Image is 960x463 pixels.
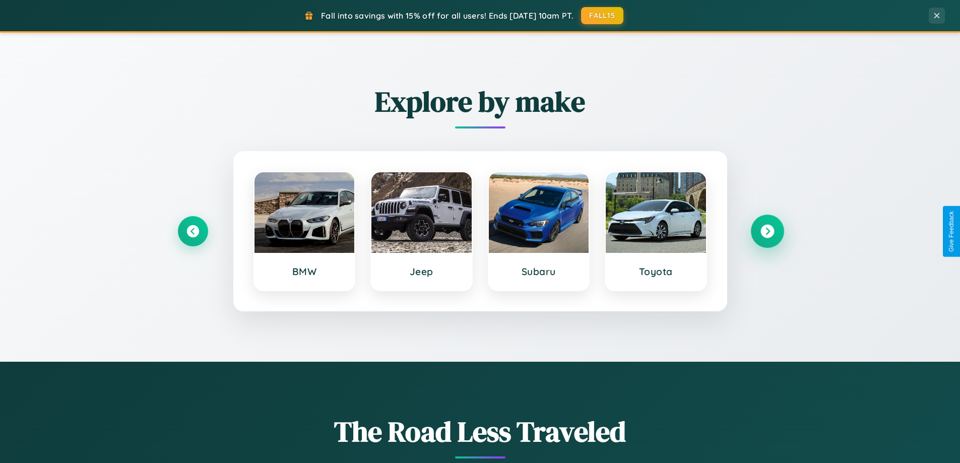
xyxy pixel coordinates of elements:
[616,266,696,278] h3: Toyota
[265,266,345,278] h3: BMW
[948,211,955,252] div: Give Feedback
[321,11,573,21] span: Fall into savings with 15% off for all users! Ends [DATE] 10am PT.
[178,82,783,121] h2: Explore by make
[581,7,623,24] button: FALL15
[499,266,579,278] h3: Subaru
[178,412,783,451] h1: The Road Less Traveled
[381,266,462,278] h3: Jeep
